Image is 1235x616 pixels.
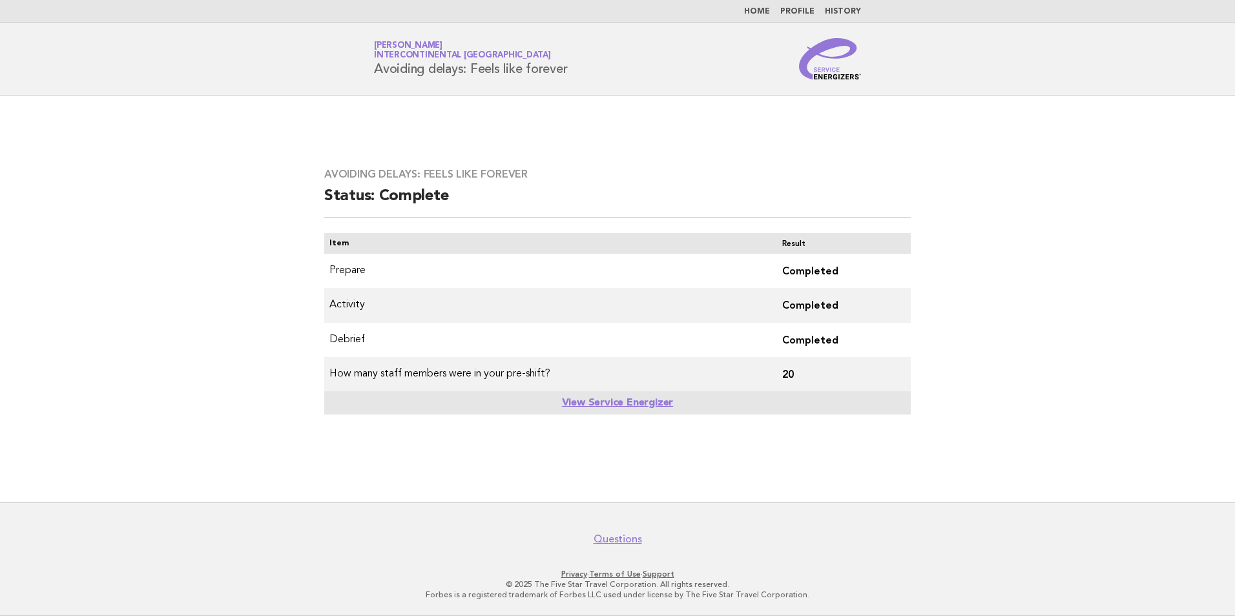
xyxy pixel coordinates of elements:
[561,570,587,579] a: Privacy
[324,168,911,181] h3: Avoiding delays: Feels like forever
[772,233,911,254] th: Result
[562,398,674,408] a: View Service Energizer
[589,570,641,579] a: Terms of Use
[324,323,772,357] td: Debrief
[780,8,815,15] a: Profile
[374,52,551,60] span: InterContinental [GEOGRAPHIC_DATA]
[799,38,861,79] img: Service Energizers
[374,41,551,59] a: [PERSON_NAME]InterContinental [GEOGRAPHIC_DATA]
[222,569,1013,579] p: · ·
[324,233,772,254] th: Item
[374,42,567,76] h1: Avoiding delays: Feels like forever
[324,357,772,391] td: How many staff members were in your pre-shift?
[772,254,911,288] td: Completed
[324,186,911,218] h2: Status: Complete
[744,8,770,15] a: Home
[222,590,1013,600] p: Forbes is a registered trademark of Forbes LLC used under license by The Five Star Travel Corpora...
[643,570,674,579] a: Support
[222,579,1013,590] p: © 2025 The Five Star Travel Corporation. All rights reserved.
[825,8,861,15] a: History
[594,533,642,546] a: Questions
[772,357,911,391] td: 20
[772,323,911,357] td: Completed
[324,254,772,288] td: Prepare
[772,288,911,322] td: Completed
[324,288,772,322] td: Activity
